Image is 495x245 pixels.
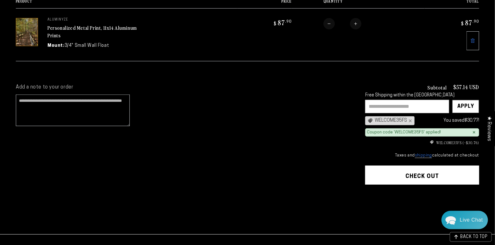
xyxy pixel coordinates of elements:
div: WELCOME35FS [365,116,415,125]
small: Taxes and calculated at checkout [365,152,479,159]
span: Away until [DATE] [47,32,87,36]
p: $57.14 USD [453,84,479,90]
button: Check out [365,166,479,185]
img: John [59,9,76,26]
span: $ [461,20,464,27]
a: Remove 11"x14" Rectangle White Glossy Aluminyzed Photo [467,31,479,50]
bdi: 87 [273,18,292,27]
span: BACK TO TOP [460,235,488,239]
img: Marie J [46,9,62,26]
ul: Discount [365,140,479,145]
bdi: 87 [460,18,479,27]
div: Free Shipping within the [GEOGRAPHIC_DATA] [365,93,479,98]
dd: 3/4" Small Wall Float [65,42,109,49]
a: shipping [415,153,432,158]
sup: .90 [285,18,292,24]
img: Helga [72,9,89,26]
a: Personalized Metal Print, 11x14 Aluminum Prints [47,24,137,39]
input: Quantity for Personalized Metal Print, 11x14 Aluminum Prints [335,18,350,29]
p: aluminyze [47,18,142,22]
span: $30.77 [464,118,478,123]
div: Coupon code 'WELCOME35FS' applied! [367,130,441,135]
label: Add a note to your order [16,84,353,91]
div: Click to open Judge.me floating reviews tab [483,111,495,146]
span: Re:amaze [68,176,85,181]
div: × [407,118,412,123]
div: × [473,130,476,135]
h3: Subtotal [427,85,447,90]
div: Apply [457,100,474,113]
img: 11"x14" Rectangle White Glossy Aluminyzed Photo [16,18,38,46]
iframe: PayPal-paypal [365,197,479,211]
li: WELCOME35FS (–$30.76) [365,140,479,145]
a: Leave A Message [42,187,93,197]
div: You saved ! [418,117,479,125]
sup: .90 [473,18,479,24]
div: Contact Us Directly [460,211,483,229]
span: We run on [48,177,86,181]
dt: Mount: [47,42,65,49]
div: Chat widget toggle [442,211,488,229]
span: $ [274,20,277,27]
